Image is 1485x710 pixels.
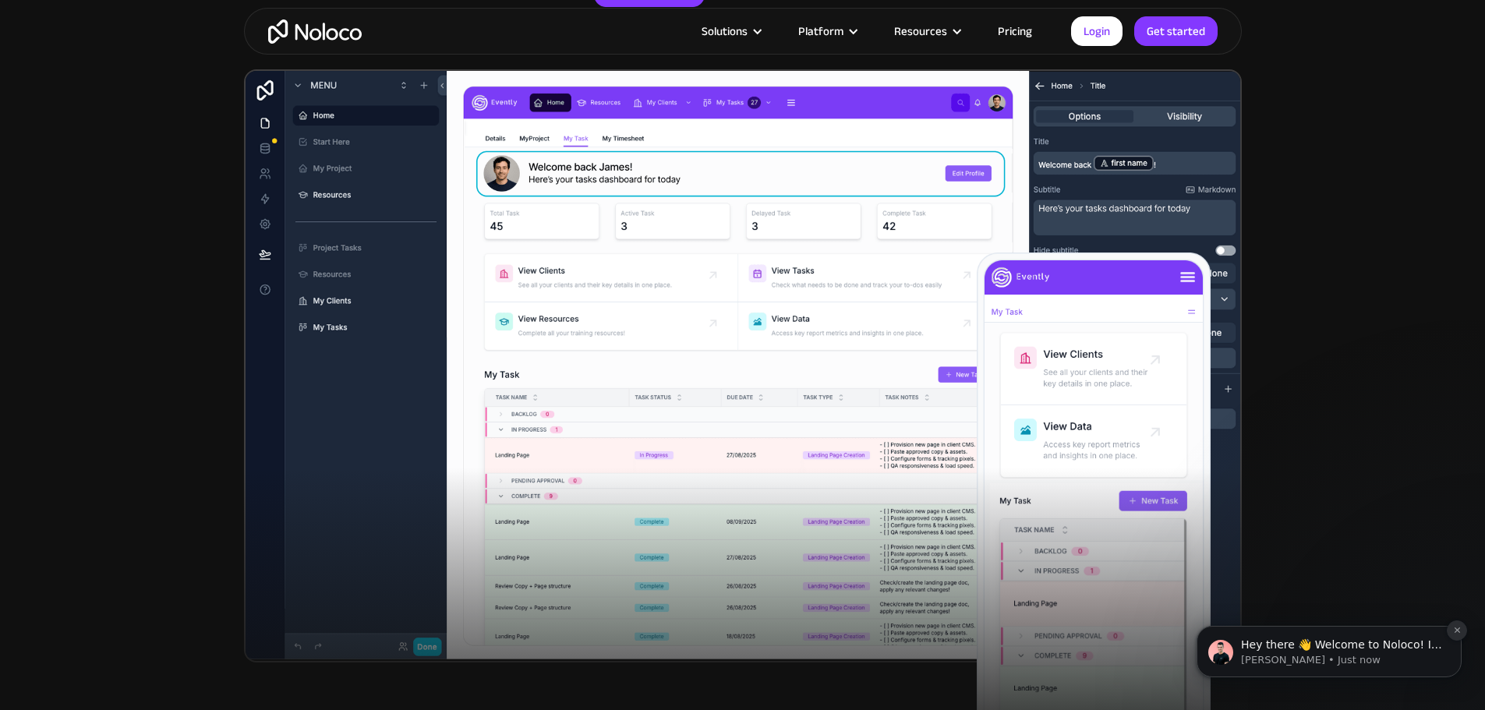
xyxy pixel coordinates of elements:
[68,125,269,140] p: Message from Darragh, sent Just now
[274,93,294,113] button: Dismiss notification
[35,112,60,137] img: Profile image for Darragh
[978,21,1052,41] a: Pricing
[798,21,843,41] div: Platform
[23,98,288,150] div: message notification from Darragh, Just now. Hey there 👋 Welcome to Noloco! If you have any quest...
[682,21,779,41] div: Solutions
[894,21,947,41] div: Resources
[1071,16,1123,46] a: Login
[1134,16,1218,46] a: Get started
[1173,528,1485,702] iframe: Intercom notifications message
[68,111,269,170] span: Hey there 👋 Welcome to Noloco! If you have any questions, just reply to this message. [GEOGRAPHIC...
[875,21,978,41] div: Resources
[702,21,748,41] div: Solutions
[268,19,362,44] a: home
[779,21,875,41] div: Platform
